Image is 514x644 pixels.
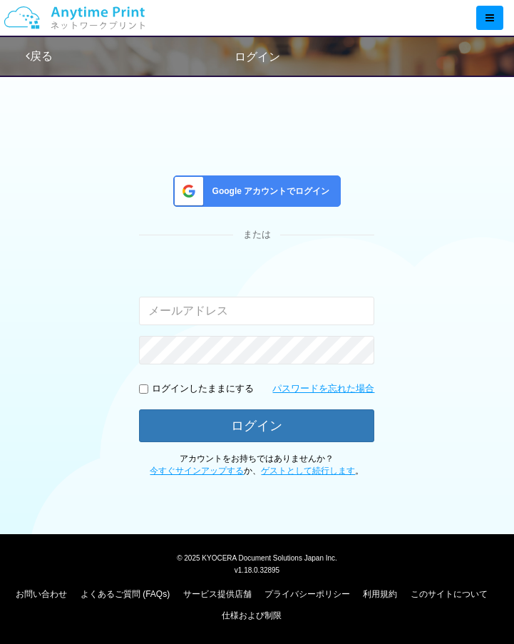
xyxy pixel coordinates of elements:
[264,589,350,599] a: プライバシーポリシー
[150,466,364,476] span: か、 。
[81,589,170,599] a: よくあるご質問 (FAQs)
[222,610,282,620] a: 仕様および制限
[150,466,244,476] a: 今すぐサインアップする
[363,589,397,599] a: 利用規約
[207,185,330,198] span: Google アカウントでログイン
[139,453,374,477] p: アカウントをお持ちではありませんか？
[139,297,374,325] input: メールアドレス
[26,50,53,62] a: 戻る
[235,566,279,574] span: v1.18.0.32895
[139,228,374,242] div: または
[139,409,374,442] button: ログイン
[261,466,355,476] a: ゲストとして続行します
[152,382,254,396] p: ログインしたままにする
[177,553,337,562] span: © 2025 KYOCERA Document Solutions Japan Inc.
[272,382,374,396] a: パスワードを忘れた場合
[16,589,67,599] a: お問い合わせ
[411,589,488,599] a: このサイトについて
[235,51,280,63] span: ログイン
[183,589,252,599] a: サービス提供店舗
